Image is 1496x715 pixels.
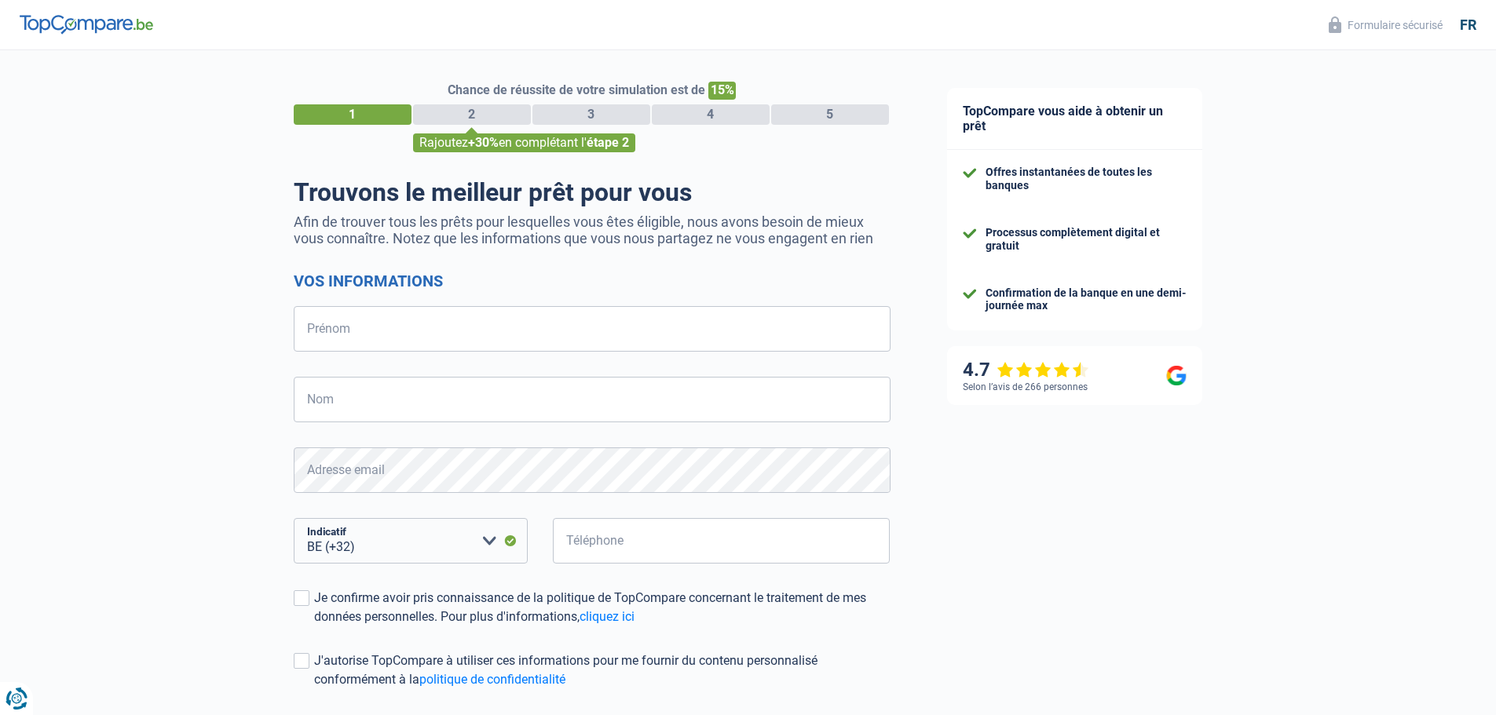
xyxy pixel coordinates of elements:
span: 15% [708,82,736,100]
div: 3 [532,104,650,125]
div: 5 [771,104,889,125]
p: Afin de trouver tous les prêts pour lesquelles vous êtes éligible, nous avons besoin de mieux vou... [294,213,891,246]
div: TopCompare vous aide à obtenir un prêt [947,88,1202,150]
a: politique de confidentialité [419,672,565,687]
span: étape 2 [587,135,629,150]
div: 2 [413,104,531,125]
span: Chance de réussite de votre simulation est de [448,82,705,97]
span: +30% [468,135,499,150]
div: fr [1460,16,1476,34]
img: TopCompare Logo [20,15,153,34]
div: Confirmation de la banque en une demi-journée max [986,286,1187,313]
button: Formulaire sécurisé [1319,12,1452,38]
div: Offres instantanées de toutes les banques [986,166,1187,192]
div: Selon l’avis de 266 personnes [963,381,1088,392]
div: Rajoutez en complétant l' [413,133,635,152]
div: Processus complètement digital et gratuit [986,226,1187,253]
div: 4.7 [963,359,1089,381]
a: cliquez ici [580,609,635,624]
div: J'autorise TopCompare à utiliser ces informations pour me fournir du contenu personnalisé conform... [314,651,891,689]
div: Je confirme avoir pris connaissance de la politique de TopCompare concernant le traitement de mes... [314,589,891,626]
div: 1 [294,104,411,125]
input: 401020304 [553,518,891,564]
div: 4 [652,104,770,125]
h2: Vos informations [294,272,891,290]
h1: Trouvons le meilleur prêt pour vous [294,177,891,207]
